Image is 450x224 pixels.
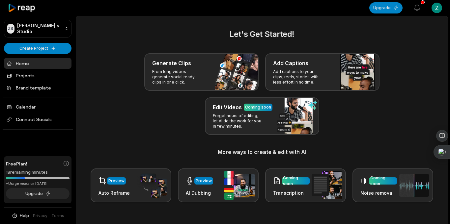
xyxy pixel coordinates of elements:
[6,169,70,176] div: 18 remaining minutes
[7,24,14,34] div: ZS
[152,59,191,67] h3: Generate Clips
[6,181,70,186] div: *Usage resets on [DATE]
[370,175,396,187] div: Coming soon
[312,171,342,199] img: transcription.png
[213,103,242,111] h3: Edit Videos
[245,104,271,110] div: Coming soon
[33,213,47,219] a: Privacy
[51,213,64,219] a: Terms
[186,189,213,196] h3: AI Dubbing
[137,173,167,198] img: auto_reframe.png
[273,59,308,67] h3: Add Captions
[273,69,324,85] p: Add captions to your clips, reels, stories with less effort in no time.
[4,43,71,54] button: Create Project
[4,58,71,69] a: Home
[369,2,403,13] button: Upgrade
[6,160,27,167] span: Free Plan!
[17,23,62,35] p: [PERSON_NAME]'s Studio
[4,113,71,125] span: Connect Socials
[84,148,440,156] h3: More ways to create & edit with AI
[360,189,397,196] h3: Noise removal
[196,178,212,184] div: Preview
[213,113,264,129] p: Forget hours of editing, let AI do the work for you in few minutes.
[283,175,308,187] div: Coming soon
[20,213,29,219] span: Help
[4,82,71,93] a: Brand template
[273,189,310,196] h3: Transcription
[152,69,203,85] p: From long videos generate social ready clips in one click.
[4,70,71,81] a: Projects
[84,28,440,40] h2: Let's Get Started!
[6,188,70,199] button: Upgrade
[98,189,130,196] h3: Auto Reframe
[108,178,125,184] div: Preview
[399,174,429,197] img: noise_removal.png
[12,213,29,219] button: Help
[224,171,255,200] img: ai_dubbing.png
[4,101,71,112] a: Calendar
